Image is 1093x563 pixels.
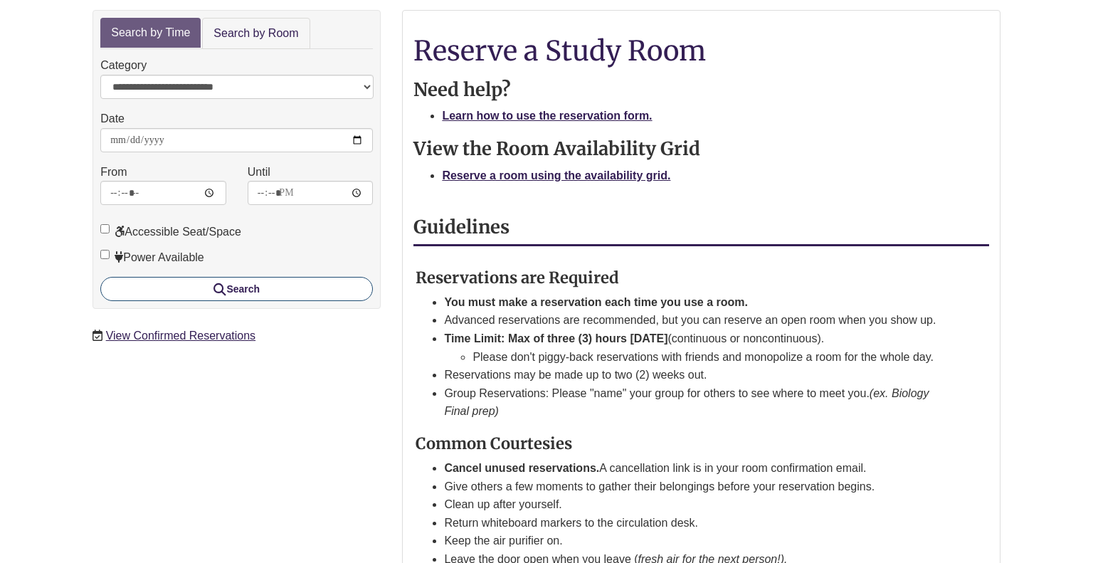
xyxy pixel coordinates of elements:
label: Until [248,163,270,181]
strong: Time Limit: Max of three (3) hours [DATE] [444,332,667,344]
button: Search [100,277,373,301]
a: Search by Time [100,18,201,48]
label: Accessible Seat/Space [100,223,241,241]
li: Return whiteboard markers to the circulation desk. [444,514,954,532]
strong: View the Room Availability Grid [413,137,700,160]
a: View Confirmed Reservations [106,330,255,342]
li: Give others a few moments to gather their belongings before your reservation begins. [444,478,954,496]
a: Reserve a room using the availability grid. [442,169,670,181]
input: Power Available [100,250,110,259]
strong: Guidelines [413,216,509,238]
strong: Cancel unused reservations. [444,462,599,474]
li: A cancellation link is in your room confirmation email. [444,459,954,478]
li: Group Reservations: Please "name" your group for others to see where to meet you. [444,384,954,421]
h1: Reserve a Study Room [413,36,988,65]
label: Date [100,110,125,128]
strong: You must make a reservation each time you use a room. [444,296,748,308]
a: Search by Room [202,18,310,50]
label: Power Available [100,248,204,267]
input: Accessible Seat/Space [100,224,110,233]
li: Reservations may be made up to two (2) weeks out. [444,366,954,384]
li: Advanced reservations are recommended, but you can reserve an open room when you show up. [444,311,954,330]
li: (continuous or noncontinuous). [444,330,954,366]
li: Please don't piggy-back reservations with friends and monopolize a room for the whole day. [472,348,954,367]
label: Category [100,56,147,75]
a: Learn how to use the reservation form. [442,110,652,122]
strong: Need help? [413,78,511,101]
strong: Common Courtesies [416,433,572,453]
li: Keep the air purifier on. [444,532,954,550]
label: From [100,163,127,181]
li: Clean up after yourself. [444,495,954,514]
strong: Reservations are Required [416,268,619,288]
